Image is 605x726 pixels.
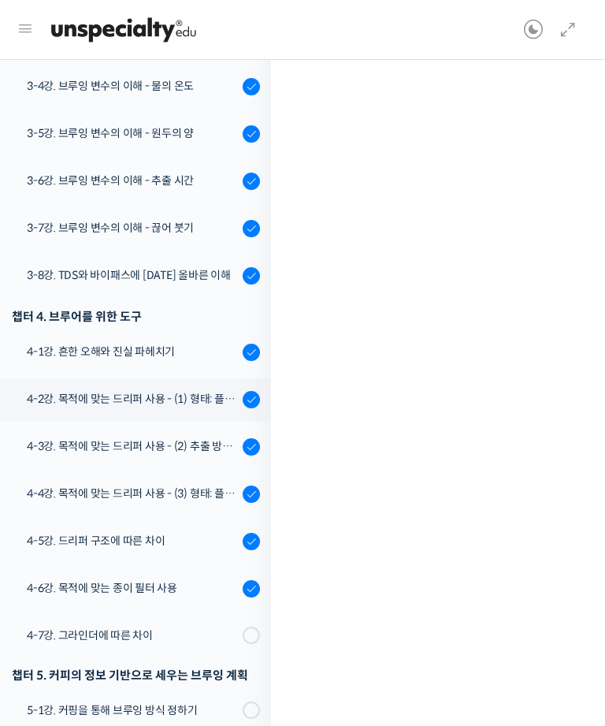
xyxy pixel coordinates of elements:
div: 4-7강. 그라인더에 따른 차이 [27,627,238,644]
div: 4-4강. 목적에 맞는 드리퍼 사용 - (3) 형태: 플라스틱, 유리, 세라믹, 메탈 [27,485,238,502]
div: 4-2강. 목적에 맞는 드리퍼 사용 - (1) 형태: 플랫 베드, 코니컬 [27,390,238,408]
a: 대화 [104,500,203,539]
span: 대화 [144,524,163,537]
a: 설정 [203,500,302,539]
div: 챕터 5. 커피의 정보 기반으로 세우는 브루잉 계획 [12,665,260,686]
div: 3-7강. 브루잉 변수의 이해 - 끊어 붓기 [27,219,238,236]
div: 3-4강. 브루잉 변수의 이해 - 물의 온도 [27,77,238,95]
div: 4-3강. 목적에 맞는 드리퍼 사용 - (2) 추출 방식: 침출식, 투과식 [27,437,238,455]
div: 챕터 4. 브루어를 위한 도구 [12,306,260,327]
div: 4-1강. 흔한 오해와 진실 파헤치기 [27,343,238,360]
div: 3-5강. 브루잉 변수의 이해 - 원두의 양 [27,125,238,142]
div: 3-6강. 브루잉 변수의 이해 - 추출 시간 [27,172,238,189]
span: 설정 [243,523,262,536]
a: 홈 [5,500,104,539]
span: 홈 [50,523,59,536]
div: 5-1강. 커핑을 통해 브루잉 방식 정하기 [27,702,238,719]
div: 4-6강. 목적에 맞는 종이 필터 사용 [27,579,238,597]
div: 4-5강. 드리퍼 구조에 따른 차이 [27,532,238,549]
div: 3-8강. TDS와 바이패스에 [DATE] 올바른 이해 [27,266,238,284]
